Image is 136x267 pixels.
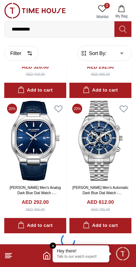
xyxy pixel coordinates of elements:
span: 20 % [72,104,82,114]
p: Talk to our watch expert! [57,255,105,260]
div: Add to cart [18,86,52,94]
div: Add to cart [83,86,118,94]
a: Home [42,251,51,260]
button: Add to cart [69,218,131,233]
button: Sort By: [80,50,107,57]
a: [PERSON_NAME] Men's Analog Dark Blue Dial Watch - LC08179.399 [10,186,61,200]
button: Filter [4,46,39,61]
h4: AED 292.00 [87,63,114,70]
img: Lee Cooper Men's Analog Dark Blue Dial Watch - LC08179.399 [4,101,66,181]
h4: AED 292.00 [22,198,49,206]
img: Lee Cooper Men's Automatic Dark Blue Dial Watch - LC08176.390 [69,101,131,181]
h4: AED 612.00 [87,198,114,206]
a: 0Wishlist [93,3,111,21]
div: AED 365.00 [26,207,45,212]
button: Add to cart [4,83,66,98]
span: Sort By: [87,50,107,57]
img: ... [4,3,66,18]
div: Add to cart [83,222,118,230]
div: Chat Widget [115,246,131,262]
a: [PERSON_NAME] Men's Automatic Dark Blue Dial Watch - LC08176.390 [72,186,128,200]
div: AED 410.00 [26,72,45,77]
span: 0 [104,3,110,9]
div: AED 765.00 [91,207,110,212]
button: Add to cart [4,218,66,233]
span: Wishlist [93,14,111,20]
h4: AED 328.00 [22,63,49,70]
button: Add to cart [69,83,131,98]
div: Add to cart [18,222,52,230]
div: AED 365.00 [91,72,110,77]
span: 20 % [7,104,17,114]
button: My Bag [111,3,132,21]
span: My Bag [113,13,130,19]
div: Hey there! [57,248,105,254]
em: Close tooltip [50,243,56,249]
